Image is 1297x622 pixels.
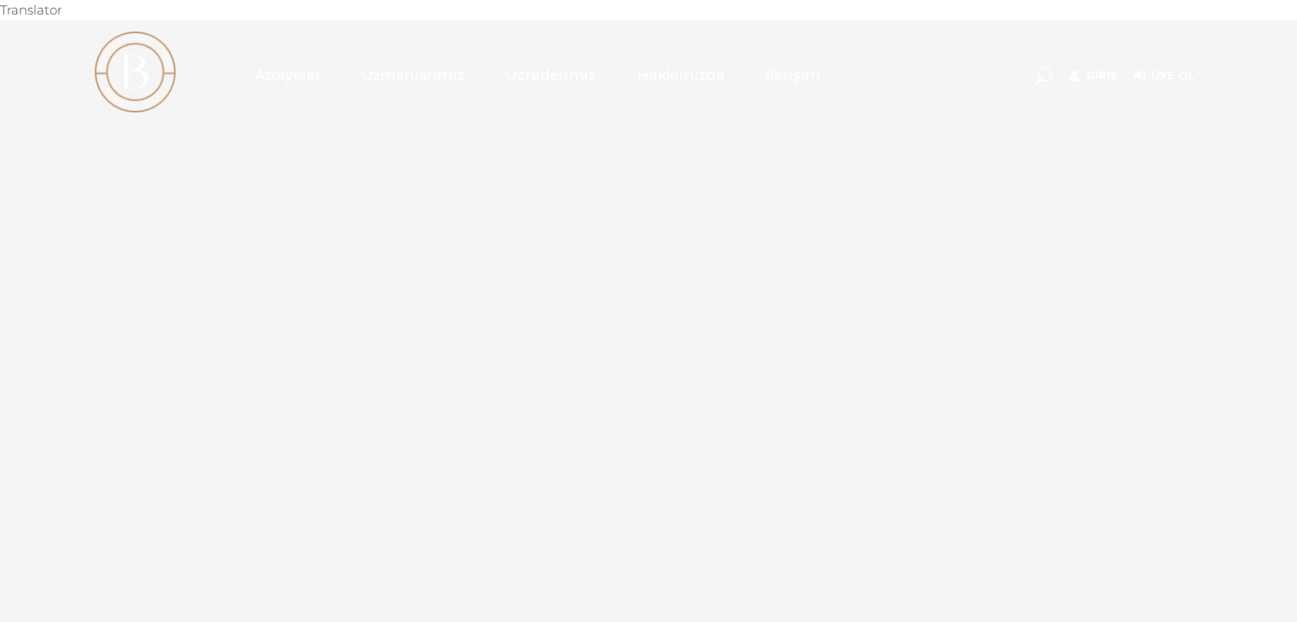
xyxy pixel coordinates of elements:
a: Uzmanlarımız [341,32,485,118]
a: Hakkımızda [617,32,745,118]
img: light logo [95,32,176,112]
a: Atölyeler [235,32,341,118]
span: Ücretlerimiz [506,66,596,85]
span: İletişim [766,66,820,85]
a: İletişim [745,32,841,118]
a: Giriş [1069,66,1117,86]
span: Atölyeler [255,66,321,85]
span: Hakkımızda [637,66,725,85]
span: Uzmanlarımız [362,66,465,85]
a: Üye Ol [1134,66,1195,86]
a: Ücretlerimiz [485,32,617,118]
